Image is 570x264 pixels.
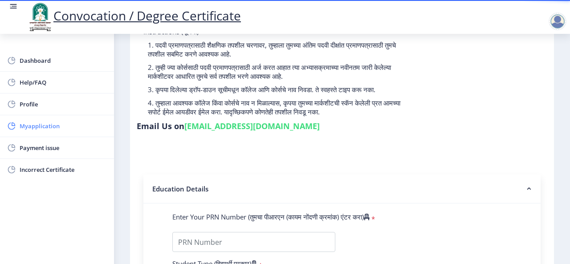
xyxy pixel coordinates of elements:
span: Help/FAQ [20,77,107,88]
h6: Email Us on [137,121,320,131]
span: Myapplication [20,121,107,131]
p: 3. कृपया दिलेल्या ड्रॉप-डाउन सूचीमधून कॉलेज आणि कोर्सचे नाव निवडा. ते स्वहस्ते टाइप करू नका. [148,85,408,94]
p: 4. तुम्हाला आवश्यक कॉलेज किंवा कोर्सचे नाव न मिळाल्यास, कृपया तुमच्या मार्कशीटची स्कॅन केलेली प्र... [148,98,408,116]
span: Profile [20,99,107,110]
img: logo [27,2,53,32]
p: 2. तुम्ही ज्या कोर्ससाठी पदवी प्रमाणपत्रासाठी अर्ज करत आहात त्या अभ्यासक्रमाच्या नवीनतम जारी केले... [148,63,408,81]
span: Payment issue [20,142,107,153]
p: 1. पदवी प्रमाणपत्रासाठी शैक्षणिक तपशील चरणावर, तुम्हाला तुमच्या अंतिम पदवी दीक्षांत प्रमाणपत्रासा... [148,41,408,58]
label: Enter Your PRN Number (तुमचा पीआरएन (कायम नोंदणी क्रमांक) एंटर करा) [172,212,370,221]
input: PRN Number [172,232,335,252]
nb-accordion-item-header: Education Details [143,175,541,203]
span: Incorrect Certificate [20,164,107,175]
a: [EMAIL_ADDRESS][DOMAIN_NAME] [184,121,320,131]
a: Convocation / Degree Certificate [27,7,241,24]
span: Dashboard [20,55,107,66]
